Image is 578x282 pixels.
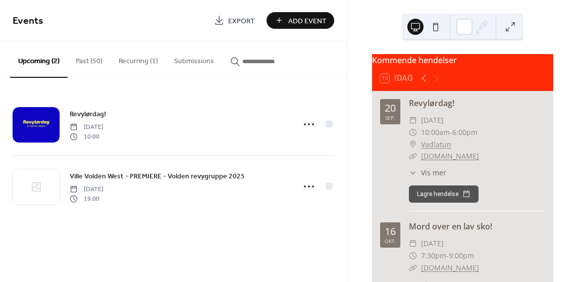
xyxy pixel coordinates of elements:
span: 6:00pm [452,126,478,138]
a: [DOMAIN_NAME] [421,263,479,272]
span: [DATE] [421,114,444,126]
button: Recurring (1) [111,41,166,77]
span: Add Event [288,16,327,26]
a: Vadlatun [421,138,451,151]
div: ​ [409,126,417,138]
span: Events [13,11,43,31]
div: ​ [409,114,417,126]
span: 10:00am [421,126,450,138]
div: ​ [409,167,417,178]
a: [DOMAIN_NAME] [421,151,479,161]
button: ​Vis mer [409,167,446,178]
div: okt. [385,239,396,244]
button: Lagre hendelse [409,185,479,203]
div: ​ [409,238,417,250]
span: Export [228,16,255,26]
a: Mord over en lav sko! [409,221,492,232]
span: 7:30pm [421,250,446,262]
span: 19:00 [70,194,103,203]
div: ​ [409,138,417,151]
a: Revylørdag! [70,108,106,120]
span: - [450,126,452,138]
span: - [446,250,449,262]
span: [DATE] [421,238,444,250]
div: 16 [385,226,396,237]
a: Ville Volden West - PREMIERE - Volden revygruppe 2025 [70,170,245,182]
a: Revylørdag! [409,98,454,109]
span: 9:00pm [449,250,474,262]
button: Submissions [166,41,222,77]
div: 20 [385,103,396,113]
div: sep. [385,115,395,120]
span: 10:00 [70,132,103,141]
span: Vis mer [421,167,446,178]
button: Add Event [267,12,334,29]
div: Kommende hendelser [372,54,553,66]
span: Revylørdag! [70,109,106,120]
div: ​ [409,250,417,262]
button: Past (50) [68,41,111,77]
span: [DATE] [70,123,103,132]
span: [DATE] [70,185,103,194]
div: ​ [409,150,417,162]
div: ​ [409,262,417,274]
button: Upcoming (2) [10,41,68,78]
a: Export [206,12,262,29]
span: Ville Volden West - PREMIERE - Volden revygruppe 2025 [70,171,245,182]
